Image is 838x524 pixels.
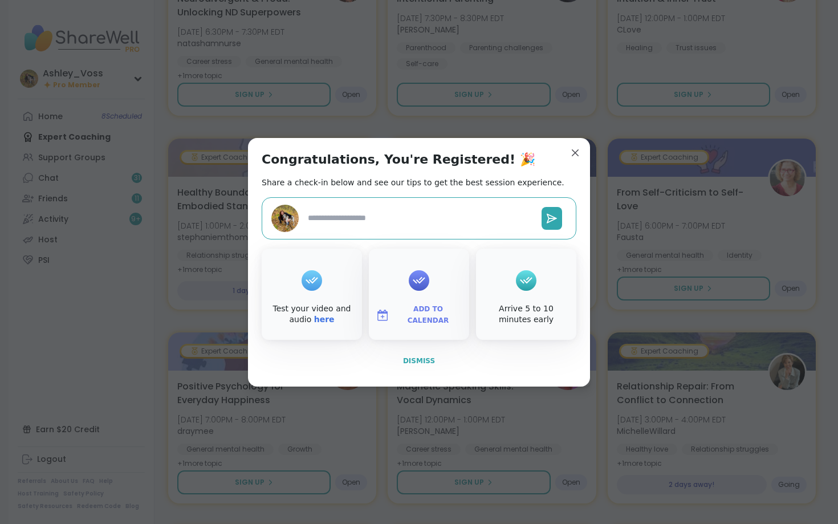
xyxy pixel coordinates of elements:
[264,303,360,326] div: Test your video and audio
[262,349,576,373] button: Dismiss
[478,303,574,326] div: Arrive 5 to 10 minutes early
[271,205,299,232] img: Ashley_Voss
[403,357,435,365] span: Dismiss
[262,152,535,168] h1: Congratulations, You're Registered! 🎉
[376,308,389,322] img: ShareWell Logomark
[314,315,335,324] a: here
[262,177,564,188] h2: Share a check-in below and see our tips to get the best session experience.
[394,304,462,326] span: Add to Calendar
[371,303,467,327] button: Add to Calendar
